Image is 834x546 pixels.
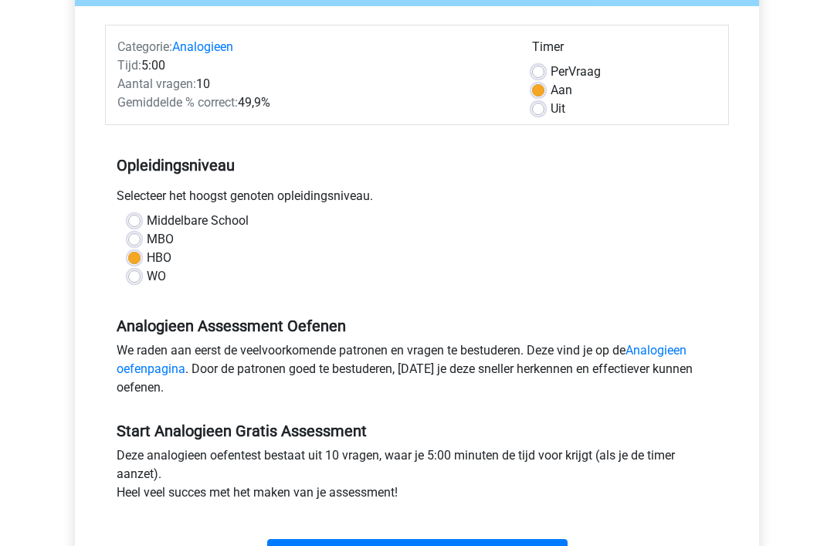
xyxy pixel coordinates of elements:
[117,96,238,110] span: Gemiddelde % correct:
[147,268,166,287] label: WO
[105,342,729,404] div: We raden aan eerst de veelvoorkomende patronen en vragen te bestuderen. Deze vind je op de . Door...
[551,65,568,80] span: Per
[117,59,141,73] span: Tijd:
[117,77,196,92] span: Aantal vragen:
[551,82,572,100] label: Aan
[117,422,717,441] h5: Start Analogieen Gratis Assessment
[117,40,172,55] span: Categorie:
[117,317,717,336] h5: Analogieen Assessment Oefenen
[172,40,233,55] a: Analogieen
[147,249,171,268] label: HBO
[106,94,520,113] div: 49,9%
[105,188,729,212] div: Selecteer het hoogst genoten opleidingsniveau.
[551,100,565,119] label: Uit
[551,63,601,82] label: Vraag
[106,76,520,94] div: 10
[532,39,717,63] div: Timer
[147,212,249,231] label: Middelbare School
[117,151,717,181] h5: Opleidingsniveau
[105,447,729,509] div: Deze analogieen oefentest bestaat uit 10 vragen, waar je 5:00 minuten de tijd voor krijgt (als je...
[147,231,174,249] label: MBO
[106,57,520,76] div: 5:00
